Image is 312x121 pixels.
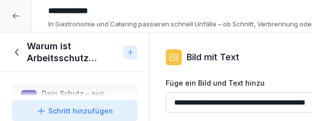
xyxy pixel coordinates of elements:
div: Dein Schutz – auch im Stress!Hervorhebung [12,84,137,112]
p: Dein Schutz – auch im Stress! [42,88,111,99]
h1: Warum ist Arbeitsschutz wichtig? [27,40,119,64]
div: Schritt hinzufügen [36,106,113,116]
p: Bild mit Text [187,50,239,64]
